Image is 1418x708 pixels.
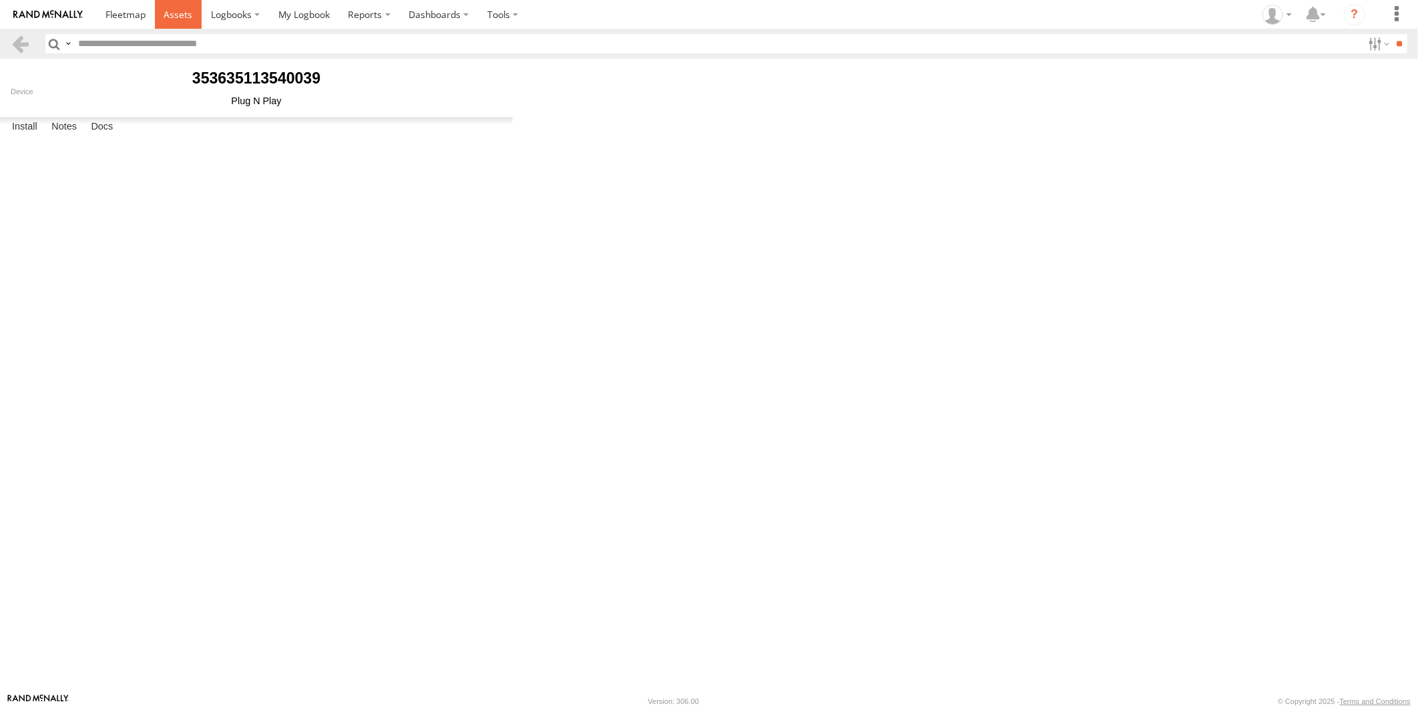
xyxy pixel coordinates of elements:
a: Terms and Conditions [1340,697,1411,705]
label: Docs [84,118,120,136]
div: Plug N Play [11,96,502,106]
label: Install [5,118,44,136]
label: Search Query [63,34,73,53]
label: Notes [45,118,83,136]
i: ? [1344,4,1365,25]
img: rand-logo.svg [13,10,83,19]
b: 353635113540039 [192,69,320,87]
a: Back to previous Page [11,34,30,53]
a: Visit our Website [7,695,69,708]
div: © Copyright 2025 - [1278,697,1411,705]
div: Version: 306.00 [648,697,699,705]
div: Device [11,87,502,96]
label: Search Filter Options [1363,34,1392,53]
div: Zarni Lwin [1258,5,1296,25]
